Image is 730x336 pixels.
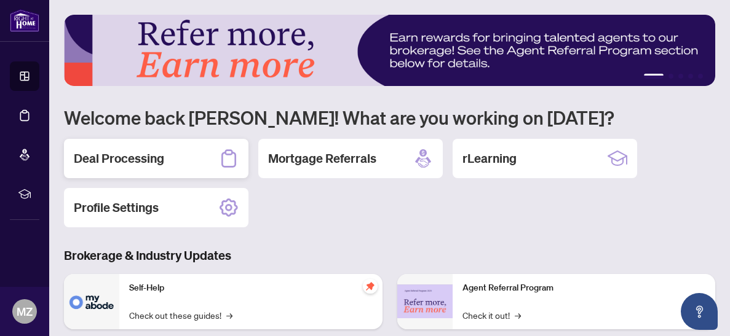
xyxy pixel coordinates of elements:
[669,74,673,79] button: 2
[64,15,715,86] img: Slide 0
[64,106,715,129] h1: Welcome back [PERSON_NAME]! What are you working on [DATE]?
[698,74,703,79] button: 5
[17,303,33,320] span: MZ
[462,281,706,295] p: Agent Referral Program
[681,293,718,330] button: Open asap
[10,9,39,32] img: logo
[397,284,453,318] img: Agent Referral Program
[64,274,119,329] img: Self-Help
[74,199,159,216] h2: Profile Settings
[363,279,378,294] span: pushpin
[462,308,521,322] a: Check it out!→
[129,308,232,322] a: Check out these guides!→
[678,74,683,79] button: 3
[644,74,664,79] button: 1
[129,281,373,295] p: Self-Help
[64,247,715,264] h3: Brokerage & Industry Updates
[74,150,164,167] h2: Deal Processing
[462,150,517,167] h2: rLearning
[268,150,376,167] h2: Mortgage Referrals
[688,74,693,79] button: 4
[515,308,521,322] span: →
[226,308,232,322] span: →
